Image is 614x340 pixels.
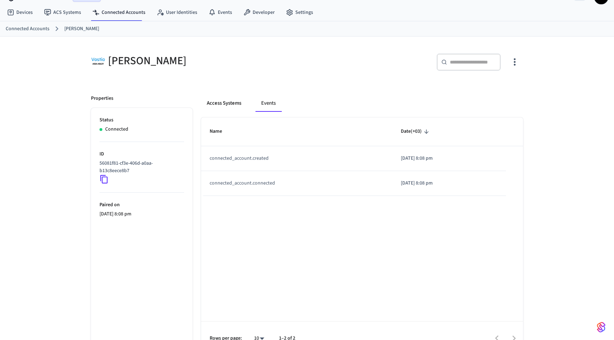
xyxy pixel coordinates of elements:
[99,150,184,158] p: ID
[38,6,87,19] a: ACS Systems
[201,117,523,196] table: sticky table
[99,201,184,209] p: Paired on
[201,171,392,196] td: connected_account.connected
[201,146,392,171] td: connected_account.created
[255,95,281,112] button: Events
[6,25,49,33] a: Connected Accounts
[91,95,113,102] p: Properties
[99,160,181,175] p: 56081f81-cf3e-406d-a0aa-b13c8eece8b7
[401,180,497,187] p: [DATE] 8:08 pm
[201,95,523,112] div: connected account tabs
[99,210,184,218] p: [DATE] 8:08 pm
[87,6,151,19] a: Connected Accounts
[401,155,497,162] p: [DATE] 8:08 pm
[64,25,99,33] a: [PERSON_NAME]
[91,54,303,68] div: [PERSON_NAME]
[210,126,231,137] span: Name
[280,6,319,19] a: Settings
[1,6,38,19] a: Devices
[401,126,431,137] span: Date(+03)
[597,322,605,333] img: SeamLogoGradient.69752ec5.svg
[151,6,203,19] a: User Identities
[105,126,128,133] p: Connected
[99,116,184,124] p: Status
[201,95,247,112] button: Access Systems
[203,6,238,19] a: Events
[238,6,280,19] a: Developer
[91,54,105,68] img: ASSA ABLOY Vostio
